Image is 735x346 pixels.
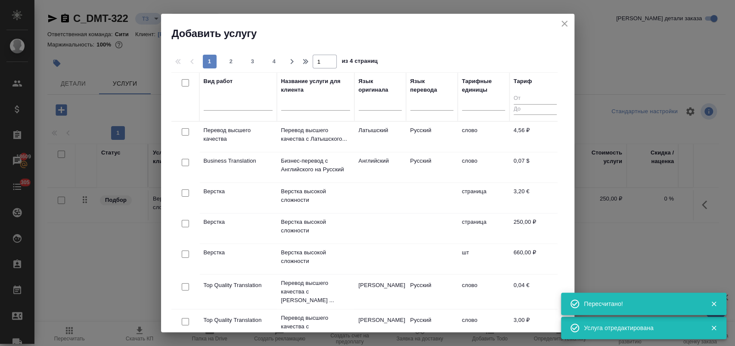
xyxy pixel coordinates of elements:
td: 3,20 € [509,183,561,213]
span: из 4 страниц [342,56,378,68]
p: Top Quality Translation [204,316,273,324]
p: Верстка высокой сложности [281,218,350,235]
td: шт [458,244,509,274]
td: слово [458,312,509,342]
button: 3 [246,55,260,68]
span: 4 [267,57,281,66]
p: Верстка [204,248,273,257]
td: [PERSON_NAME] [354,277,406,307]
button: close [558,17,571,30]
div: Язык перевода [410,77,453,94]
button: Закрыть [705,324,723,332]
td: 3,00 ₽ [509,312,561,342]
span: 2 [224,57,238,66]
div: Язык оригинала [359,77,402,94]
p: Перевод высшего качества с [PERSON_NAME] ... [281,279,350,305]
td: страница [458,183,509,213]
td: [PERSON_NAME] [354,312,406,342]
div: Услуга отредактирована [584,324,698,332]
p: Бизнес-перевод с Английского на Русский [281,157,350,174]
td: 660,00 ₽ [509,244,561,274]
td: Английский [354,152,406,182]
td: 0,04 € [509,277,561,307]
p: Верстка высокой сложности [281,248,350,266]
p: Business Translation [204,157,273,165]
button: 2 [224,55,238,68]
div: Пересчитано! [584,300,698,308]
input: От [514,93,557,104]
td: слово [458,152,509,182]
td: страница [458,213,509,244]
p: Верстка высокой сложности [281,187,350,204]
h2: Добавить услугу [172,27,574,40]
p: Top Quality Translation [204,281,273,290]
p: Верстка [204,187,273,196]
td: слово [458,277,509,307]
div: Тарифные единицы [462,77,505,94]
span: 3 [246,57,260,66]
td: 250,00 ₽ [509,213,561,244]
td: Латышский [354,122,406,152]
td: слово [458,122,509,152]
p: Перевод высшего качества с Латышского... [281,126,350,143]
p: Перевод высшего качества [204,126,273,143]
td: Русский [406,152,458,182]
td: Русский [406,122,458,152]
div: Тариф [514,77,532,86]
p: Верстка [204,218,273,226]
td: Русский [406,312,458,342]
td: 4,56 ₽ [509,122,561,152]
button: 4 [267,55,281,68]
td: 0,07 $ [509,152,561,182]
div: Вид работ [204,77,233,86]
p: Перевод высшего качества с [PERSON_NAME] ... [281,314,350,340]
td: Русский [406,277,458,307]
div: Название услуги для клиента [281,77,350,94]
button: Закрыть [705,300,723,308]
input: До [514,104,557,115]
